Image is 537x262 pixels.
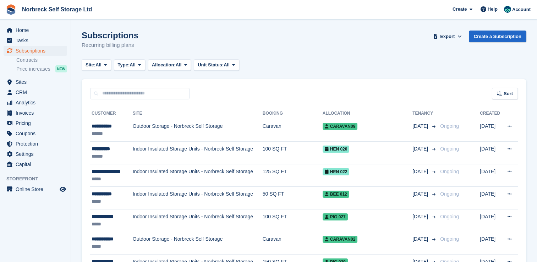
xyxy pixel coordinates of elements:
[16,77,58,87] span: Sites
[16,129,58,138] span: Coupons
[16,118,58,128] span: Pricing
[6,175,71,182] span: Storefront
[512,6,531,13] span: Account
[194,59,239,71] button: Unit Status: All
[480,142,502,164] td: [DATE]
[440,123,459,129] span: Ongoing
[133,187,263,209] td: Indoor Insulated Storage Units - Norbreck Self Storage
[16,66,50,72] span: Price increases
[323,123,358,130] span: Caravan09
[480,232,502,255] td: [DATE]
[263,232,323,255] td: Caravan
[504,90,513,97] span: Sort
[323,108,412,119] th: Allocation
[263,164,323,187] td: 125 SQ FT
[263,209,323,232] td: 100 SQ FT
[82,59,111,71] button: Site: All
[4,129,67,138] a: menu
[504,6,511,13] img: Sally King
[16,98,58,108] span: Analytics
[16,108,58,118] span: Invoices
[488,6,498,13] span: Help
[16,46,58,56] span: Subscriptions
[133,142,263,164] td: Indoor Insulated Storage Units - Norbreck Self Storage
[4,108,67,118] a: menu
[152,61,176,69] span: Allocation:
[440,146,459,152] span: Ongoing
[263,142,323,164] td: 100 SQ FT
[480,119,502,142] td: [DATE]
[440,169,459,174] span: Ongoing
[412,168,429,175] span: [DATE]
[412,235,429,243] span: [DATE]
[16,36,58,45] span: Tasks
[16,184,58,194] span: Online Store
[55,65,67,72] div: NEW
[4,77,67,87] a: menu
[4,149,67,159] a: menu
[133,108,263,119] th: Site
[148,59,191,71] button: Allocation: All
[16,87,58,97] span: CRM
[4,184,67,194] a: menu
[16,149,58,159] span: Settings
[90,108,133,119] th: Customer
[16,25,58,35] span: Home
[95,61,102,69] span: All
[133,119,263,142] td: Outdoor Storage - Norbreck Self Storage
[480,164,502,187] td: [DATE]
[16,65,67,73] a: Price increases NEW
[412,145,429,153] span: [DATE]
[323,213,348,220] span: PIG 027
[440,33,455,40] span: Export
[133,164,263,187] td: Indoor Insulated Storage Units - Norbreck Self Storage
[16,139,58,149] span: Protection
[19,4,95,15] a: Norbreck Self Storage Ltd
[82,31,138,40] h1: Subscriptions
[432,31,463,42] button: Export
[440,191,459,197] span: Ongoing
[224,61,230,69] span: All
[263,119,323,142] td: Caravan
[323,236,358,243] span: Caravan02
[4,159,67,169] a: menu
[323,146,350,153] span: HEN 020
[16,159,58,169] span: Capital
[4,87,67,97] a: menu
[412,108,437,119] th: Tenancy
[176,61,182,69] span: All
[114,59,145,71] button: Type: All
[412,213,429,220] span: [DATE]
[198,61,224,69] span: Unit Status:
[412,122,429,130] span: [DATE]
[59,185,67,193] a: Preview store
[130,61,136,69] span: All
[469,31,526,42] a: Create a Subscription
[412,190,429,198] span: [DATE]
[4,98,67,108] a: menu
[4,25,67,35] a: menu
[263,187,323,209] td: 50 SQ FT
[323,191,349,198] span: BEE 012
[4,139,67,149] a: menu
[323,168,350,175] span: HEN 022
[82,41,138,49] p: Recurring billing plans
[6,4,16,15] img: stora-icon-8386f47178a22dfd0bd8f6a31ec36ba5ce8667c1dd55bd0f319d3a0aa187defe.svg
[440,236,459,242] span: Ongoing
[133,209,263,232] td: Indoor Insulated Storage Units - Norbreck Self Storage
[4,118,67,128] a: menu
[118,61,130,69] span: Type:
[263,108,323,119] th: Booking
[480,209,502,232] td: [DATE]
[16,57,67,64] a: Contracts
[86,61,95,69] span: Site:
[453,6,467,13] span: Create
[440,214,459,219] span: Ongoing
[133,232,263,255] td: Outdoor Storage - Norbreck Self Storage
[480,108,502,119] th: Created
[480,187,502,209] td: [DATE]
[4,46,67,56] a: menu
[4,36,67,45] a: menu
